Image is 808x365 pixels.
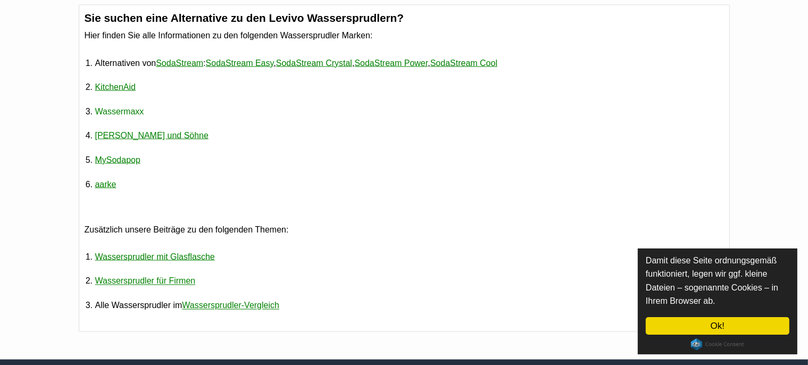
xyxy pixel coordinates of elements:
[156,52,203,74] a: SodaStream
[646,317,789,335] a: Ok!
[95,246,215,268] a: Wassersprudler mit Glasflasche
[276,52,352,74] a: SodaStream Crystal
[95,173,116,195] a: aarke
[182,295,279,317] a: Wassersprudler-Vergleich
[85,11,724,25] h3: Sie suchen eine Alternative zu den Levivo Wassersprudlern?
[354,52,428,74] a: SodaStream Power
[95,76,136,98] a: KitchenAid
[85,223,724,237] p: Zusätzlich unsere Beiträge zu den folgenden Themen:
[95,101,144,122] a: Wassermaxx
[646,254,789,308] p: Damit diese Seite ordnungsgemäß funktioniert, legen wir ggf. kleine Dateien – sogenannte Cookies ...
[95,125,209,146] a: [PERSON_NAME] und Söhne
[95,270,196,292] a: Wassersprudler für Firmen
[95,51,724,76] li: Alternativen von : , , ,
[691,338,744,350] a: Cookie Consent plugin for the EU cookie law
[95,294,724,318] li: Alle Wassersprudler im
[430,52,497,74] a: SodaStream Cool
[206,52,274,74] a: SodaStream Easy
[95,149,140,171] a: MySodapop
[79,5,729,331] div: Hier finden Sie alle Informationen zu den folgenden Wassersprudler Marken:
